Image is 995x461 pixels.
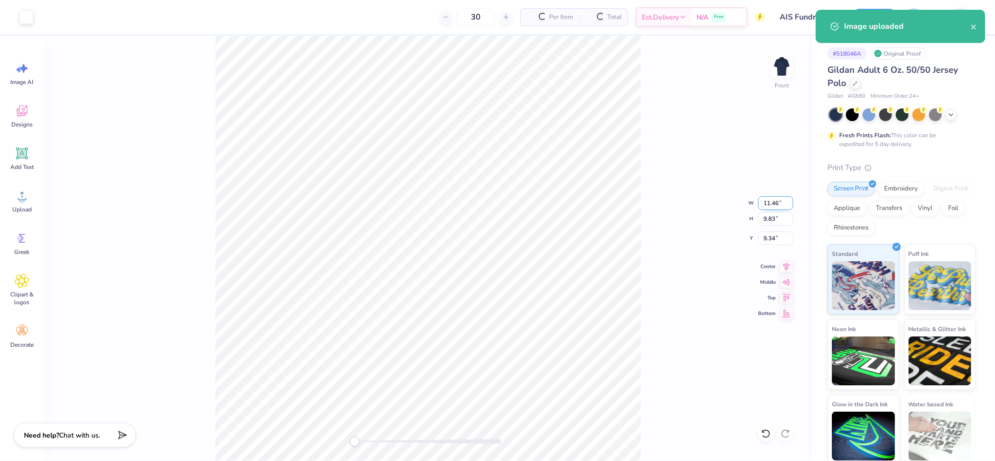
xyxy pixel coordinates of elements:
[909,336,972,385] img: Metallic & Glitter Ink
[848,92,866,101] span: # G880
[870,92,919,101] span: Minimum Order: 24 +
[909,249,929,259] span: Puff Ink
[827,201,867,216] div: Applique
[909,412,972,461] img: Water based Ink
[909,324,966,334] span: Metallic & Glitter Ink
[839,131,959,148] div: This color can be expedited for 5 day delivery.
[11,121,33,128] span: Designs
[844,21,971,32] div: Image uploaded
[775,81,789,90] div: Front
[827,47,867,60] div: # 518046A
[457,8,495,26] input: – –
[827,64,958,89] span: Gildan Adult 6 Oz. 50/50 Jersey Polo
[827,221,875,235] div: Rhinestones
[697,12,708,22] span: N/A
[772,7,844,27] input: Untitled Design
[758,294,776,302] span: Top
[832,249,858,259] span: Standard
[12,206,32,213] span: Upload
[714,14,723,21] span: Free
[758,310,776,317] span: Bottom
[549,12,573,22] span: Per Item
[909,261,972,310] img: Puff Ink
[827,182,875,196] div: Screen Print
[832,412,895,461] img: Glow in the Dark Ink
[10,341,34,349] span: Decorate
[832,336,895,385] img: Neon Ink
[827,92,843,101] span: Gildan
[11,78,34,86] span: Image AI
[839,131,891,139] strong: Fresh Prints Flash:
[871,47,926,60] div: Original Proof
[15,248,30,256] span: Greek
[942,201,965,216] div: Foil
[832,399,888,409] span: Glow in the Dark Ink
[10,163,34,171] span: Add Text
[927,182,974,196] div: Digital Print
[827,162,975,173] div: Print Type
[832,324,856,334] span: Neon Ink
[878,182,924,196] div: Embroidery
[59,431,100,440] span: Chat with us.
[350,437,360,446] div: Accessibility label
[642,12,679,22] span: Est. Delivery
[952,7,971,27] img: Darlene Padilla
[909,399,953,409] span: Water based Ink
[832,261,895,310] img: Standard
[869,201,909,216] div: Transfers
[772,57,792,76] img: Front
[6,291,38,306] span: Clipart & logos
[911,201,939,216] div: Vinyl
[607,12,622,22] span: Total
[24,431,59,440] strong: Need help?
[758,263,776,271] span: Center
[934,7,975,27] a: DP
[758,278,776,286] span: Middle
[971,21,977,32] button: close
